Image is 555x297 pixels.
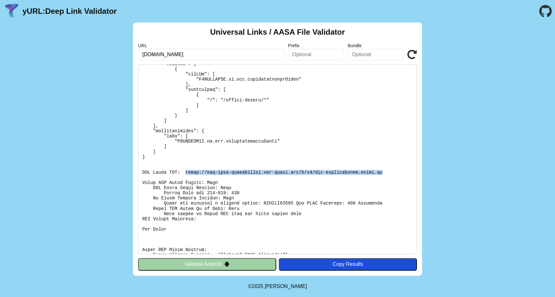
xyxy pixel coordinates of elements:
[22,7,117,16] a: yURL:Deep Link Validator
[348,49,403,60] input: Optional
[265,284,307,289] a: Michael Ibragimchayev's Personal Site
[138,43,284,48] label: URL
[210,28,345,37] h2: Universal Links / AASA File Validator
[288,49,344,60] input: Optional
[138,49,284,60] input: Required
[224,261,230,267] img: droidIcon.svg
[288,43,344,48] label: Prefix
[279,258,417,270] button: Copy Results
[138,258,276,270] button: Validate Android
[3,3,20,20] img: yURL Logo
[348,43,403,48] label: Bundle
[248,276,307,297] footer: ©
[252,284,263,289] span: 2025
[138,64,417,254] pre: Lorem ipsu do: sitam://con-adipiscingel.seddo.ei/.temp-incid/utlab-etd-magn-aliquaenima Mi Veniam...
[282,261,414,267] div: Copy Results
